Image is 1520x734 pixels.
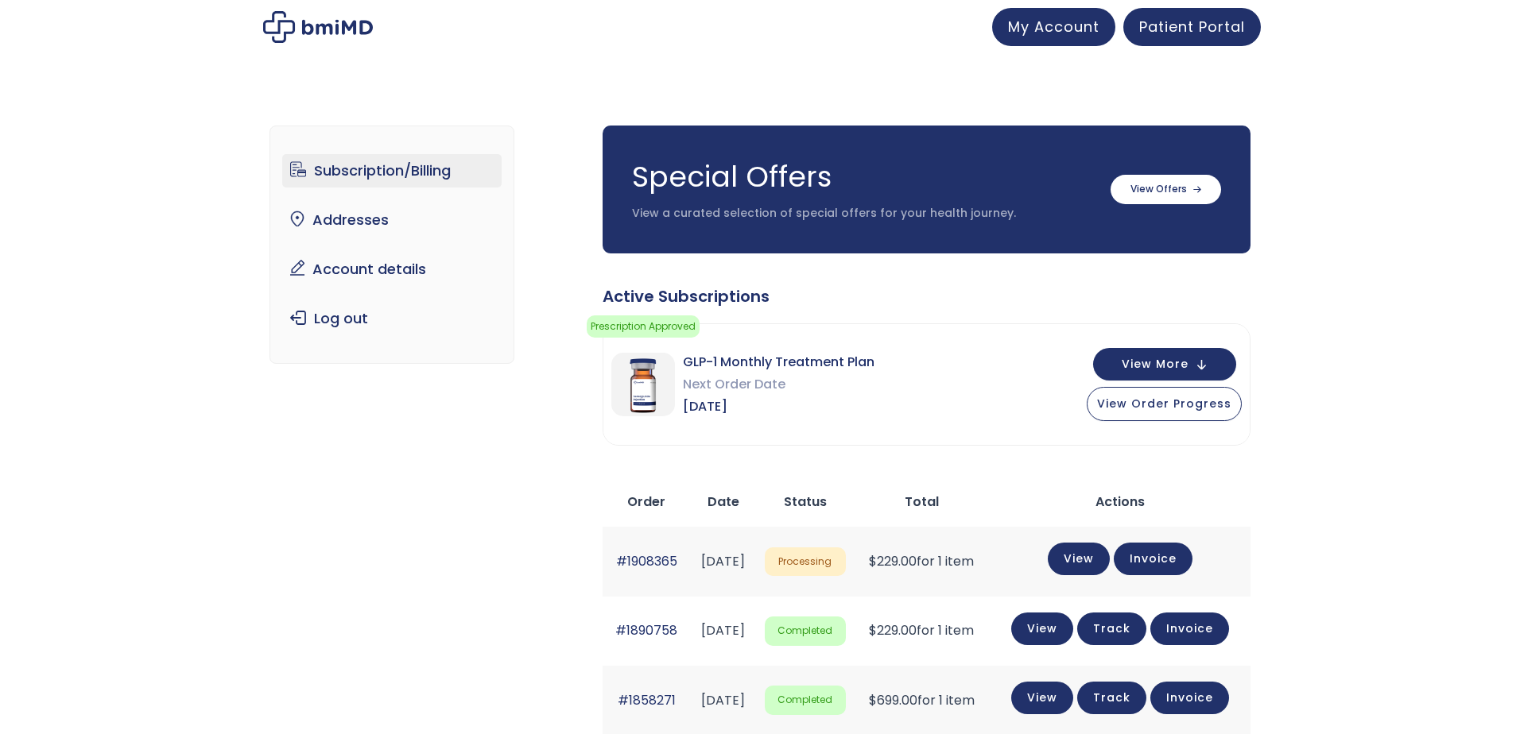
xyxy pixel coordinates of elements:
span: GLP-1 Monthly Treatment Plan [683,351,874,373]
span: $ [869,691,877,709]
span: Total [905,493,939,511]
p: View a curated selection of special offers for your health journey. [632,206,1095,222]
time: [DATE] [701,621,745,639]
span: $ [869,552,877,570]
a: Account details [282,253,502,286]
a: #1858271 [618,691,676,709]
button: View More [1093,348,1236,381]
span: $ [869,621,877,639]
time: [DATE] [701,552,745,570]
span: Processing [765,547,846,577]
nav: Account pages [269,126,515,364]
a: Invoice [1150,612,1229,645]
span: Date [708,493,739,511]
a: Subscription/Billing [282,154,502,187]
button: View Order Progress [1087,387,1242,421]
span: My Account [1008,17,1099,37]
a: Log out [282,302,502,335]
a: #1908365 [616,552,677,570]
a: Addresses [282,203,502,237]
time: [DATE] [701,691,745,709]
span: Patient Portal [1139,17,1245,37]
span: Completed [765,686,846,715]
span: Completed [765,616,846,646]
span: Actions [1095,493,1145,511]
a: Patient Portal [1123,8,1261,46]
img: My account [263,11,373,43]
a: Track [1077,682,1146,714]
span: 699.00 [869,691,917,709]
div: Active Subscriptions [603,285,1251,307]
a: My Account [992,8,1115,46]
span: Order [627,493,665,511]
span: [DATE] [683,396,874,418]
a: Track [1077,612,1146,645]
span: Next Order Date [683,373,874,396]
h3: Special Offers [632,157,1095,197]
td: for 1 item [854,527,990,596]
img: GLP-1 Monthly Treatment Plan [611,353,675,416]
a: Invoice [1114,543,1192,575]
span: View More [1122,359,1188,369]
span: 229.00 [869,621,917,639]
span: Prescription Approved [587,315,700,338]
span: Status [784,493,827,511]
span: 229.00 [869,552,917,570]
a: Invoice [1150,682,1229,714]
a: View [1011,682,1073,714]
a: View [1011,612,1073,645]
a: #1890758 [615,621,677,639]
td: for 1 item [854,597,990,666]
a: View [1048,543,1110,575]
span: View Order Progress [1097,396,1231,411]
